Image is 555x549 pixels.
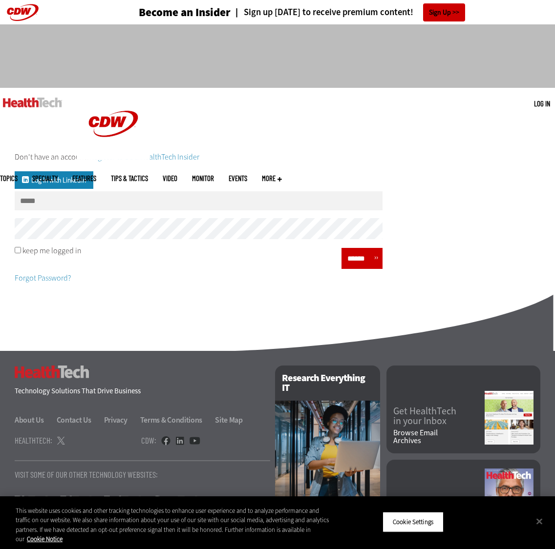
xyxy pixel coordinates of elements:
a: Contact Us [57,415,103,425]
img: Home [77,88,150,160]
a: Terms & Conditions [140,415,214,425]
a: Log in [534,99,550,108]
img: Home [3,98,62,107]
h4: Technology Solutions That Drive Business [15,387,270,395]
p: Visit Some Of Our Other Technology Websites: [15,470,270,479]
button: Cookie Settings [383,512,444,532]
a: CDW [77,152,150,163]
a: Sign Up [423,3,465,21]
h2: Research Everything IT [275,366,380,401]
a: Video [163,175,177,182]
a: Privacy [104,415,139,425]
a: More information about your privacy [27,535,63,543]
a: MonITor [192,175,214,182]
div: This website uses cookies and other tracking technologies to enhance user experience and to analy... [16,506,333,544]
a: Features [72,175,96,182]
a: Become an Insider [139,7,231,18]
a: Get HealthTechin your Inbox [393,407,485,426]
a: Site Map [215,415,243,425]
span: More [262,175,282,182]
a: About Us [15,415,55,425]
a: Forgot Password? [15,273,71,283]
button: Close [529,510,550,532]
h4: HealthTech: [15,436,52,445]
img: Fall 2025 Cover [485,468,534,533]
a: Sign up [DATE] to receive premium content! [231,8,413,17]
a: Browse EmailArchives [393,429,485,445]
img: newsletter screenshot [485,391,534,445]
span: Specialty [32,175,58,182]
a: Events [229,175,247,182]
div: User menu [534,99,550,109]
iframe: advertisement [100,34,455,78]
a: Tips & Tactics [111,175,148,182]
h4: CDW: [141,436,156,445]
h3: HealthTech [15,366,89,378]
